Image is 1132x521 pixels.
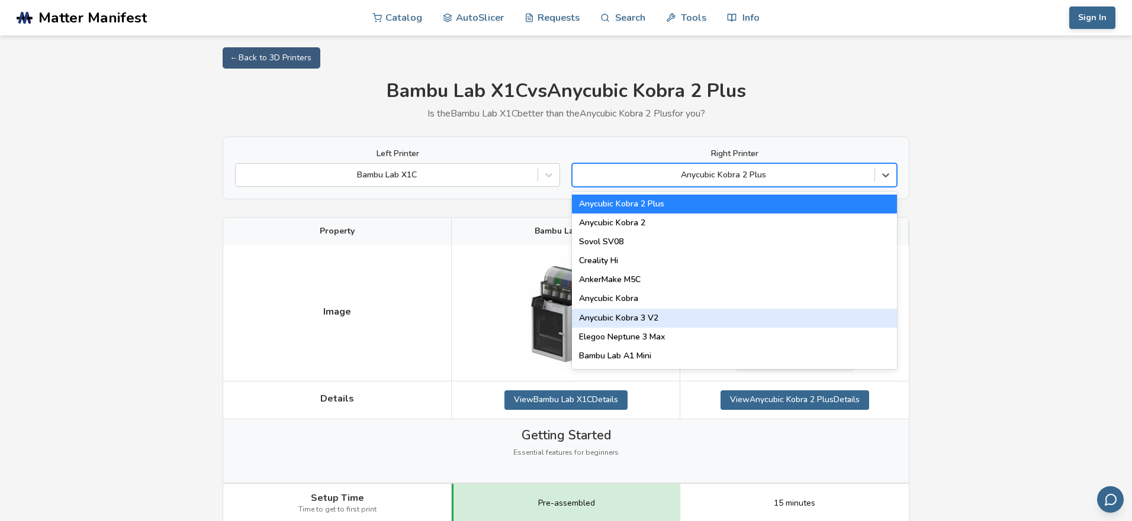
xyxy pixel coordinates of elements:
a: ← Back to 3D Printers [223,47,320,69]
div: Elegoo Neptune 3 Max [572,328,897,347]
input: Anycubic Kobra 2 PlusSovol SV07AnkerMake M5Anycubic I3 MegaAnycubic I3 Mega SAnycubic Kobra 2 Max... [578,170,581,180]
div: Creality Hi [572,251,897,270]
span: Essential features for beginners [513,449,619,457]
div: Anycubic Kobra 2 [572,213,897,232]
p: Is the Bambu Lab X1C better than the Anycubic Kobra 2 Plus for you? [223,108,909,119]
button: Sign In [1069,7,1115,29]
div: Bambu Lab A1 Mini [572,347,897,365]
a: ViewAnycubic Kobra 2 PlusDetails [721,390,869,409]
img: Bambu Lab X1C [507,254,625,372]
span: Time to get to first print [298,506,377,514]
span: Getting Started [522,428,611,442]
span: Details [320,393,354,404]
span: Bambu Lab X1C [535,226,597,236]
button: Send feedback via email [1097,486,1124,513]
input: Bambu Lab X1C [242,170,244,180]
h1: Bambu Lab X1C vs Anycubic Kobra 2 Plus [223,80,909,102]
span: Property [320,226,355,236]
span: Matter Manifest [38,9,147,26]
div: Creality K1 [572,365,897,384]
span: Image [323,306,351,317]
label: Left Printer [235,149,560,158]
a: ViewBambu Lab X1CDetails [504,390,628,409]
div: Anycubic Kobra [572,289,897,308]
span: Setup Time [311,493,364,503]
label: Right Printer [572,149,897,158]
span: Pre-assembled [538,499,595,508]
span: 15 minutes [774,499,815,508]
div: AnkerMake M5C [572,270,897,289]
div: Sovol SV08 [572,232,897,251]
div: Anycubic Kobra 2 Plus [572,195,897,213]
div: Anycubic Kobra 3 V2 [572,309,897,328]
